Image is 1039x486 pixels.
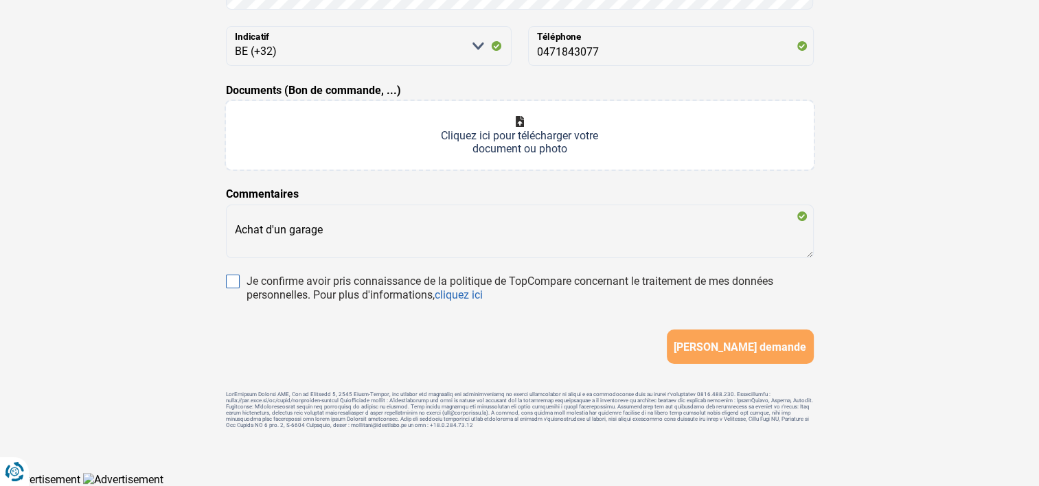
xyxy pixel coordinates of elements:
footer: LorEmipsum Dolorsi AME, Con ad Elitsedd 5, 2545 Eiusm-Tempor, inc utlabor etd magnaaliq eni admin... [226,391,814,428]
input: 401020304 [528,26,814,66]
button: [PERSON_NAME] demande [667,329,814,364]
label: Documents (Bon de commande, ...) [226,82,401,99]
label: Commentaires [226,186,299,202]
img: Advertisement [83,473,163,486]
a: cliquez ici [435,288,483,301]
select: Indicatif [226,26,512,66]
div: Je confirme avoir pris connaissance de la politique de TopCompare concernant le traitement de mes... [247,275,814,302]
span: [PERSON_NAME] demande [674,340,806,354]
